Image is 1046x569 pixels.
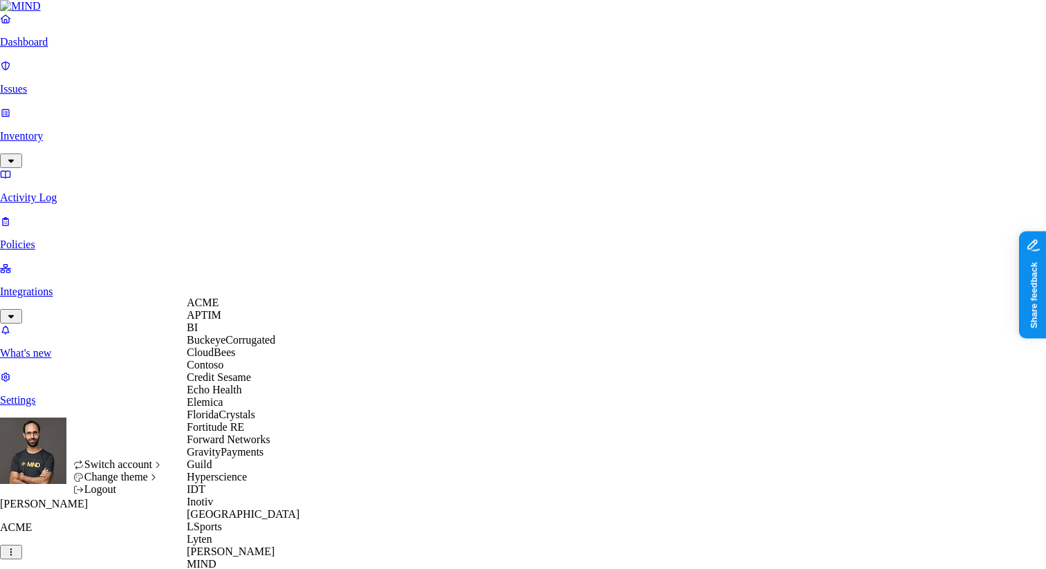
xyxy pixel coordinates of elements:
span: ACME [187,297,219,308]
span: Elemica [187,396,223,408]
span: Switch account [84,458,152,470]
span: Fortitude RE [187,421,244,433]
span: Hyperscience [187,471,247,483]
span: [PERSON_NAME] [187,545,275,557]
span: Guild [187,458,212,470]
span: Echo Health [187,384,242,395]
span: Credit Sesame [187,371,251,383]
span: BI [187,321,198,333]
span: Change theme [84,471,148,483]
span: [GEOGRAPHIC_DATA] [187,508,300,520]
span: LSports [187,521,222,532]
span: BuckeyeCorrugated [187,334,275,346]
span: Forward Networks [187,433,270,445]
div: Logout [73,483,164,496]
span: Inotiv [187,496,213,507]
span: GravityPayments [187,446,264,458]
span: Contoso [187,359,223,371]
span: Lyten [187,533,212,545]
span: CloudBees [187,346,235,358]
span: FloridaCrystals [187,409,255,420]
span: APTIM [187,309,221,321]
span: IDT [187,483,205,495]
